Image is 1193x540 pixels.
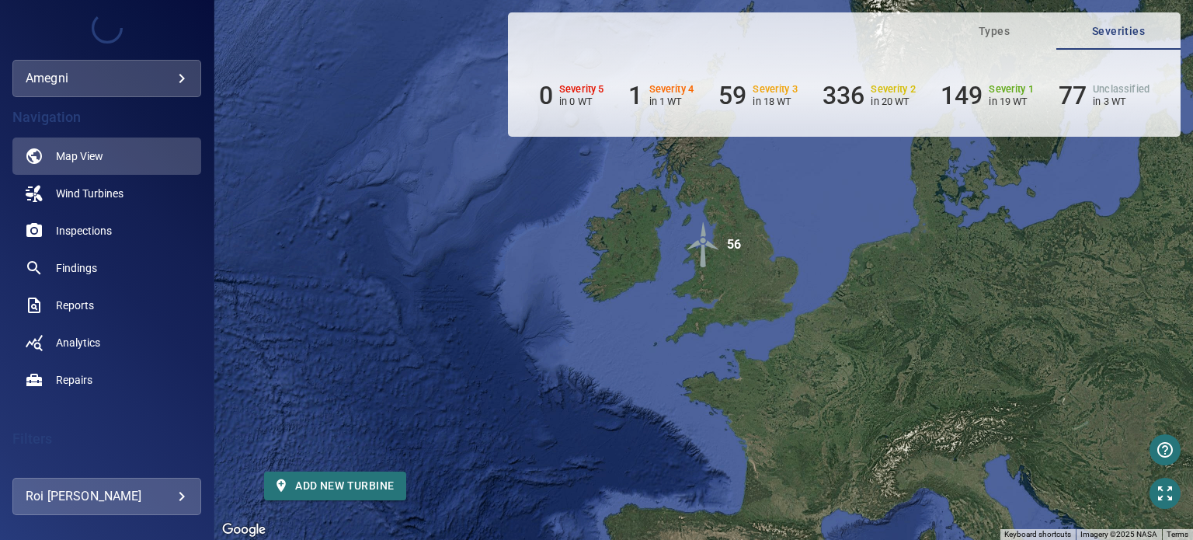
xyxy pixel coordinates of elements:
[218,520,270,540] img: Google
[941,81,983,110] h6: 149
[649,96,694,107] p: in 1 WT
[1004,529,1071,540] button: Keyboard shortcuts
[680,221,727,268] img: windFarmIconUnclassified.svg
[56,260,97,276] span: Findings
[264,472,406,500] button: Add new turbine
[559,96,604,107] p: in 0 WT
[56,148,103,164] span: Map View
[12,138,201,175] a: map active
[218,520,270,540] a: Open this area in Google Maps (opens a new window)
[941,81,1034,110] li: Severity 1
[12,60,201,97] div: amegni
[56,223,112,239] span: Inspections
[277,476,394,496] span: Add new turbine
[56,335,100,350] span: Analytics
[539,81,553,110] h6: 0
[871,96,916,107] p: in 20 WT
[628,81,694,110] li: Severity 4
[56,372,92,388] span: Repairs
[680,221,727,270] gmp-advanced-marker: 56
[941,22,1047,41] span: Types
[1059,81,1087,110] h6: 77
[56,298,94,313] span: Reports
[718,81,798,110] li: Severity 3
[559,84,604,95] h6: Severity 5
[12,324,201,361] a: analytics noActive
[727,221,741,268] div: 56
[718,81,746,110] h6: 59
[12,361,201,399] a: repairs noActive
[12,212,201,249] a: inspections noActive
[1059,81,1150,110] li: Severity Unclassified
[12,431,201,447] h4: Filters
[649,84,694,95] h6: Severity 4
[12,287,201,324] a: reports noActive
[628,81,642,110] h6: 1
[871,84,916,95] h6: Severity 2
[26,484,188,509] div: Roi [PERSON_NAME]
[539,81,604,110] li: Severity 5
[26,66,188,91] div: amegni
[989,84,1034,95] h6: Severity 1
[823,81,916,110] li: Severity 2
[1066,22,1171,41] span: Severities
[12,249,201,287] a: findings noActive
[1080,530,1157,538] span: Imagery ©2025 NASA
[823,81,864,110] h6: 336
[1093,84,1150,95] h6: Unclassified
[1167,530,1188,538] a: Terms
[1093,96,1150,107] p: in 3 WT
[12,175,201,212] a: windturbines noActive
[753,96,798,107] p: in 18 WT
[56,186,123,201] span: Wind Turbines
[989,96,1034,107] p: in 19 WT
[12,110,201,125] h4: Navigation
[753,84,798,95] h6: Severity 3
